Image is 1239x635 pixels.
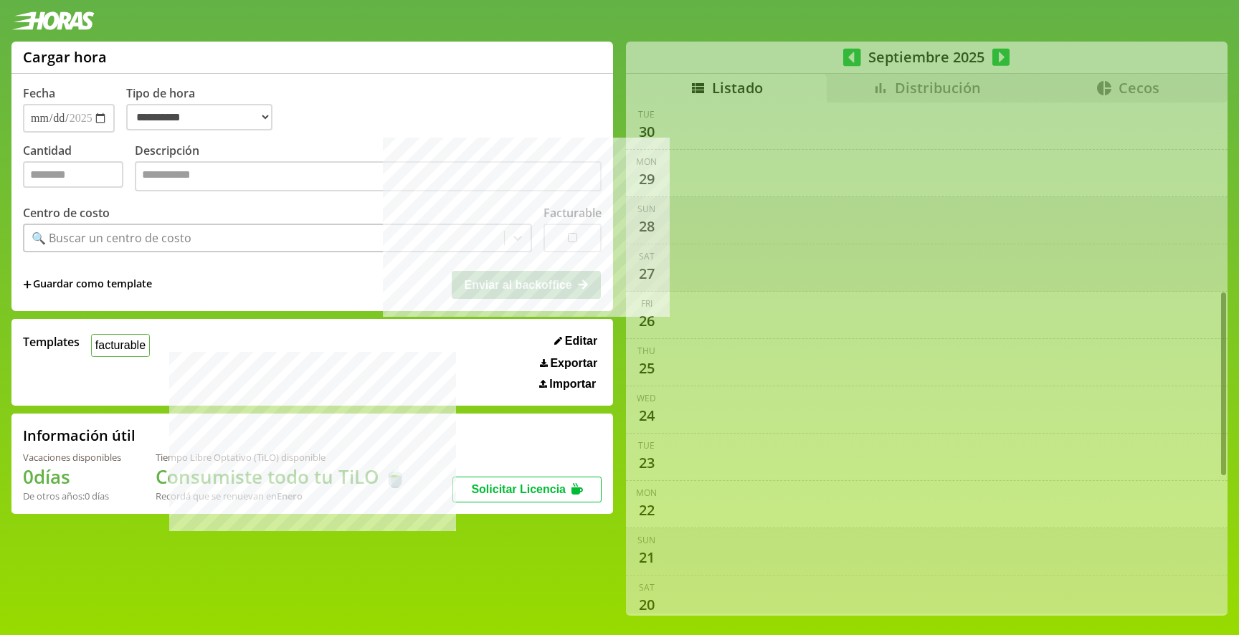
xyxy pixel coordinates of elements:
[11,11,95,30] img: logotipo
[23,490,121,502] div: De otros años: 0 días
[549,378,596,391] span: Importar
[156,464,407,490] h1: Consumiste todo tu TiLO 🍵
[23,47,107,67] h1: Cargar hora
[452,477,602,502] button: Solicitar Licencia
[126,85,284,133] label: Tipo de hora
[543,205,602,221] label: Facturable
[91,334,150,356] button: facturable
[536,356,602,371] button: Exportar
[23,143,135,195] label: Cantidad
[156,490,407,502] div: Recordá que se renuevan en
[23,161,123,188] input: Cantidad
[550,334,602,348] button: Editar
[565,335,597,348] span: Editar
[23,426,136,445] h2: Información útil
[23,277,152,292] span: +Guardar como template
[23,464,121,490] h1: 0 días
[471,483,566,495] span: Solicitar Licencia
[23,451,121,464] div: Vacaciones disponibles
[23,277,32,292] span: +
[32,230,191,246] div: 🔍 Buscar un centro de costo
[23,85,55,101] label: Fecha
[23,205,110,221] label: Centro de costo
[550,357,597,370] span: Exportar
[156,451,407,464] div: Tiempo Libre Optativo (TiLO) disponible
[126,104,272,130] select: Tipo de hora
[23,334,80,350] span: Templates
[277,490,303,502] b: Enero
[135,143,602,195] label: Descripción
[135,161,602,191] textarea: Descripción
